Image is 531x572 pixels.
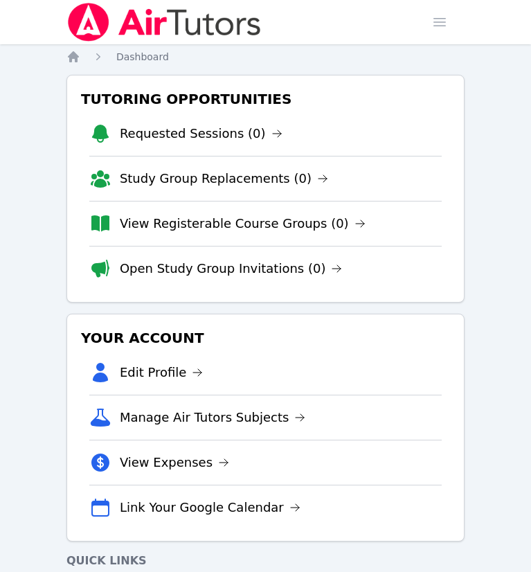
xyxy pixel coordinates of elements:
a: View Expenses [120,453,229,472]
nav: Breadcrumb [66,50,465,64]
h3: Your Account [78,325,453,350]
span: Dashboard [116,51,169,62]
a: Manage Air Tutors Subjects [120,408,306,427]
h3: Tutoring Opportunities [78,87,453,111]
a: Dashboard [116,50,169,64]
a: Edit Profile [120,363,204,382]
h4: Quick Links [66,553,465,569]
a: Open Study Group Invitations (0) [120,259,343,278]
img: Air Tutors [66,3,262,42]
a: Study Group Replacements (0) [120,169,328,188]
a: Link Your Google Calendar [120,498,300,517]
a: Requested Sessions (0) [120,124,282,143]
a: View Registerable Course Groups (0) [120,214,366,233]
